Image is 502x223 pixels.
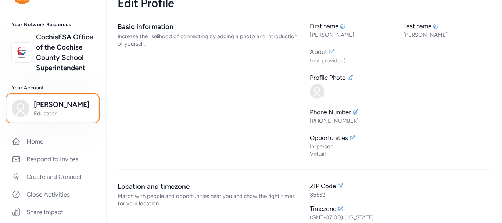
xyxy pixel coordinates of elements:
a: Create and Connect [6,169,100,185]
div: Virtual [310,150,490,158]
div: About [310,47,327,56]
div: In-person [310,143,490,150]
a: CochisESA Office of the Cochise County School Superintendent [36,32,94,73]
div: Opportunities [310,133,348,142]
button: [PERSON_NAME]Educator [7,95,98,122]
a: Close Activities [6,186,100,202]
div: Timezone [310,204,336,213]
div: Phone Number [310,108,351,116]
img: Avatar [310,84,324,99]
a: Respond to Invites [6,151,100,167]
img: logo [14,44,30,61]
h3: Your Account [12,85,94,91]
div: Last name [403,22,431,30]
div: (not provided) [310,57,490,64]
div: Basic Information [118,22,298,32]
div: Match with people and opportunities near you and show the right times for your location. [118,193,298,207]
span: [PERSON_NAME] [34,100,93,110]
h3: Your Network Resources [12,22,94,28]
span: Educator [34,110,93,117]
div: 85632 [310,191,490,198]
div: (GMT-07:00) [US_STATE] [310,214,490,221]
div: First name [310,22,338,30]
a: Home [6,133,100,150]
div: [PERSON_NAME] [310,31,397,39]
a: Share Impact [6,204,100,220]
div: [PHONE_NUMBER] [310,117,490,125]
div: Increase the likelihood of connecting by adding a photo and introduction of yourself. [118,33,298,47]
div: Location and timezone [118,181,298,192]
div: ZIP Code [310,181,336,190]
div: [PERSON_NAME] [403,31,491,39]
div: Profile Photo [310,73,346,82]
